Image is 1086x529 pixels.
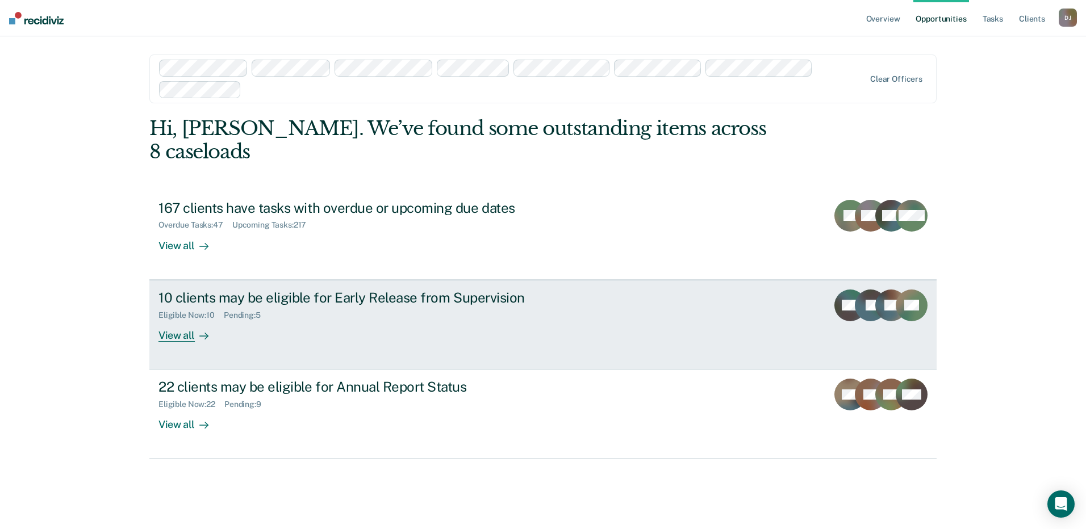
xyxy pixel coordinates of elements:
[149,191,937,280] a: 167 clients have tasks with overdue or upcoming due datesOverdue Tasks:47Upcoming Tasks:217View all
[224,400,270,409] div: Pending : 9
[149,370,937,459] a: 22 clients may be eligible for Annual Report StatusEligible Now:22Pending:9View all
[870,74,922,84] div: Clear officers
[1047,490,1075,518] div: Open Intercom Messenger
[158,379,557,395] div: 22 clients may be eligible for Annual Report Status
[158,320,222,342] div: View all
[158,200,557,216] div: 167 clients have tasks with overdue or upcoming due dates
[158,310,224,320] div: Eligible Now : 10
[1059,9,1077,27] button: DJ
[9,12,64,24] img: Recidiviz
[158,409,222,431] div: View all
[232,220,316,230] div: Upcoming Tasks : 217
[158,400,224,409] div: Eligible Now : 22
[158,220,232,230] div: Overdue Tasks : 47
[158,289,557,306] div: 10 clients may be eligible for Early Release from Supervision
[224,310,270,320] div: Pending : 5
[1059,9,1077,27] div: D J
[149,280,937,370] a: 10 clients may be eligible for Early Release from SupervisionEligible Now:10Pending:5View all
[149,117,779,163] div: Hi, [PERSON_NAME]. We’ve found some outstanding items across 8 caseloads
[158,230,222,252] div: View all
